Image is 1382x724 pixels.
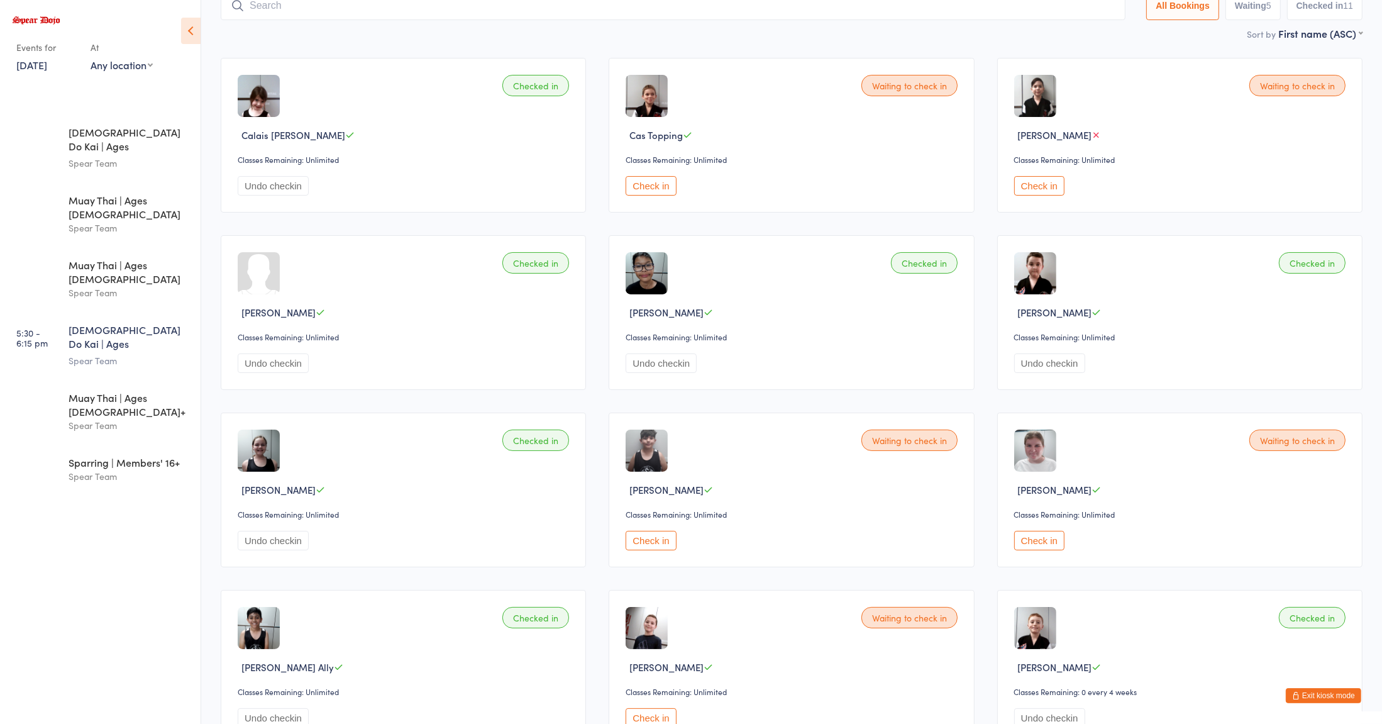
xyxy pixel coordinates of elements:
[626,607,668,649] img: image1630569535.png
[1014,430,1056,472] img: image1743496503.png
[16,460,50,481] time: 7:30 - 8:00 pm
[1014,176,1064,196] button: Check in
[626,154,961,165] div: Classes Remaining: Unlimited
[16,58,47,72] a: [DATE]
[629,128,683,142] span: Cas Topping
[238,531,309,550] button: Undo checkin
[626,331,961,342] div: Classes Remaining: Unlimited
[502,75,569,96] div: Checked in
[69,286,190,300] div: Spear Team
[891,252,958,274] div: Checked in
[16,263,49,283] time: 4:45 - 5:30 pm
[1018,128,1092,142] span: [PERSON_NAME]
[1343,1,1353,11] div: 11
[1266,1,1271,11] div: 5
[1286,688,1361,703] button: Exit kiosk mode
[91,37,153,58] div: At
[626,430,668,472] img: image1734142554.png
[1018,660,1092,674] span: [PERSON_NAME]
[626,686,961,697] div: Classes Remaining: Unlimited
[4,182,201,246] a: 4:44 -5:29 pmMuay Thai | Ages [DEMOGRAPHIC_DATA]Spear Team
[241,483,316,496] span: [PERSON_NAME]
[16,396,48,416] time: 6:30 - 7:30 pm
[16,328,48,348] time: 5:30 - 6:15 pm
[629,660,704,674] span: [PERSON_NAME]
[626,252,668,294] img: image1743500885.png
[502,607,569,628] div: Checked in
[861,75,958,96] div: Waiting to check in
[626,354,697,373] button: Undo checkin
[502,252,569,274] div: Checked in
[16,198,49,218] time: 4:44 - 5:29 pm
[1014,531,1064,550] button: Check in
[1014,154,1349,165] div: Classes Remaining: Unlimited
[861,607,958,628] div: Waiting to check in
[1014,686,1349,697] div: Classes Remaining: 0 every 4 weeks
[69,391,190,418] div: Muay Thai | Ages [DEMOGRAPHIC_DATA]+
[1279,607,1346,628] div: Checked in
[1014,252,1056,294] img: image1626061816.png
[4,380,201,443] a: 6:30 -7:30 pmMuay Thai | Ages [DEMOGRAPHIC_DATA]+Spear Team
[241,660,334,674] span: [PERSON_NAME] Ally
[626,75,668,117] img: image1624349784.png
[238,430,280,472] img: image1722933565.png
[1014,75,1056,117] img: image1628299909.png
[238,75,280,117] img: image1624359780.png
[626,176,676,196] button: Check in
[629,483,704,496] span: [PERSON_NAME]
[626,509,961,520] div: Classes Remaining: Unlimited
[1249,430,1346,451] div: Waiting to check in
[91,58,153,72] div: Any location
[69,354,190,368] div: Spear Team
[241,128,345,142] span: Calais [PERSON_NAME]
[4,445,201,496] a: 7:30 -8:00 pmSparring | Members' 16+Spear Team
[241,306,316,319] span: [PERSON_NAME]
[238,354,309,373] button: Undo checkin
[629,306,704,319] span: [PERSON_NAME]
[238,607,280,649] img: image1746524077.png
[626,531,676,550] button: Check in
[238,154,573,165] div: Classes Remaining: Unlimited
[69,455,190,469] div: Sparring | Members' 16+
[69,418,190,433] div: Spear Team
[4,312,201,379] a: 5:30 -6:15 pm[DEMOGRAPHIC_DATA] Do Kai | Ages [DEMOGRAPHIC_DATA]Spear Team
[69,258,190,286] div: Muay Thai | Ages [DEMOGRAPHIC_DATA]
[69,323,190,354] div: [DEMOGRAPHIC_DATA] Do Kai | Ages [DEMOGRAPHIC_DATA]
[502,430,569,451] div: Checked in
[1278,26,1363,40] div: First name (ASC)
[1018,483,1092,496] span: [PERSON_NAME]
[13,16,60,25] img: Spear Dojo
[1014,607,1056,649] img: image1624360176.png
[4,114,201,181] a: 4:00 -4:45 pm[DEMOGRAPHIC_DATA] Do Kai | Ages [DEMOGRAPHIC_DATA]Spear Team
[1249,75,1346,96] div: Waiting to check in
[69,156,190,170] div: Spear Team
[1014,509,1349,520] div: Classes Remaining: Unlimited
[238,686,573,697] div: Classes Remaining: Unlimited
[1018,306,1092,319] span: [PERSON_NAME]
[4,247,201,311] a: 4:45 -5:30 pmMuay Thai | Ages [DEMOGRAPHIC_DATA]Spear Team
[69,193,190,221] div: Muay Thai | Ages [DEMOGRAPHIC_DATA]
[861,430,958,451] div: Waiting to check in
[238,331,573,342] div: Classes Remaining: Unlimited
[1279,252,1346,274] div: Checked in
[16,130,50,150] time: 4:00 - 4:45 pm
[1014,354,1085,373] button: Undo checkin
[69,221,190,235] div: Spear Team
[69,469,190,484] div: Spear Team
[238,509,573,520] div: Classes Remaining: Unlimited
[1247,28,1276,40] label: Sort by
[238,176,309,196] button: Undo checkin
[69,125,190,156] div: [DEMOGRAPHIC_DATA] Do Kai | Ages [DEMOGRAPHIC_DATA]
[16,37,78,58] div: Events for
[1014,331,1349,342] div: Classes Remaining: Unlimited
